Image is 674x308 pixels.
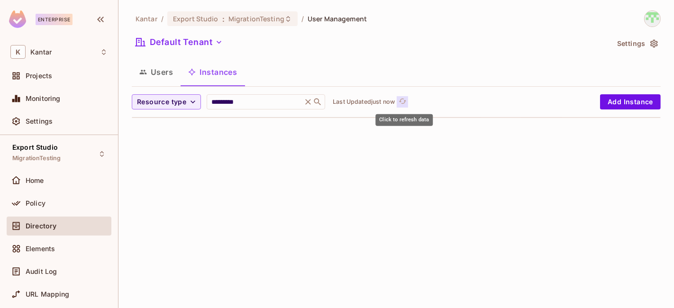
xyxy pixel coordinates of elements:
div: Enterprise [36,14,73,25]
button: Resource type [132,94,201,109]
span: Resource type [137,96,186,108]
button: Instances [181,60,245,84]
img: Devesh.Kumar@Kantar.com [645,11,660,27]
span: Policy [26,199,46,207]
span: Export Studio [173,14,219,23]
span: Audit Log [26,268,57,275]
span: Projects [26,72,52,80]
span: MigrationTesting [228,14,284,23]
span: Workspace: Kantar [30,48,52,56]
span: URL Mapping [26,290,70,298]
li: / [301,14,304,23]
p: Last Updated just now [333,98,395,106]
span: Monitoring [26,95,61,102]
span: MigrationTesting [12,154,61,162]
button: refresh [397,96,408,108]
span: refresh [399,97,407,107]
span: Elements [26,245,55,253]
span: User Management [308,14,367,23]
button: Default Tenant [132,35,227,50]
span: Settings [26,118,53,125]
button: Add Instance [600,94,661,109]
span: Directory [26,222,56,230]
span: Home [26,177,44,184]
span: K [10,45,26,59]
li: / [161,14,164,23]
span: Export Studio [12,144,58,151]
span: : [222,15,225,23]
button: Users [132,60,181,84]
span: the active workspace [136,14,157,23]
span: Click to refresh data [395,96,408,108]
button: Settings [613,36,661,51]
div: Click to refresh data [375,114,433,126]
img: SReyMgAAAABJRU5ErkJggg== [9,10,26,28]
